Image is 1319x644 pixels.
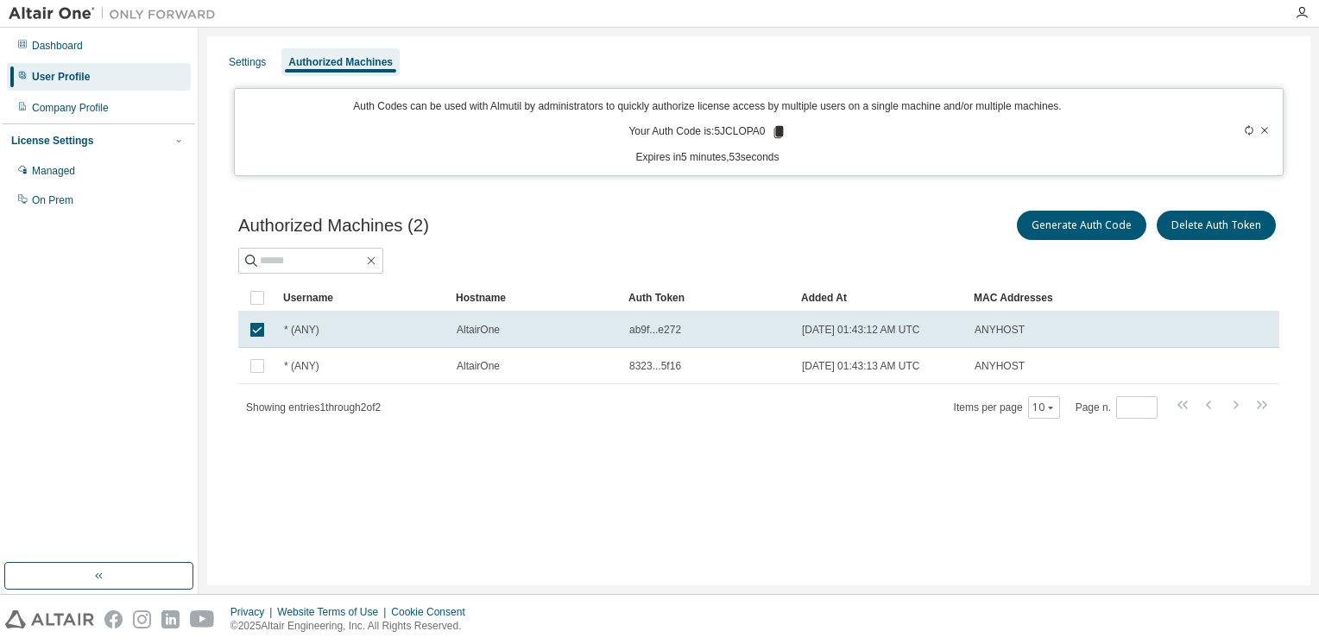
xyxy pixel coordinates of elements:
[802,323,920,337] span: [DATE] 01:43:12 AM UTC
[629,323,681,337] span: ab9f...e272
[288,55,393,69] div: Authorized Machines
[9,5,224,22] img: Altair One
[32,39,83,53] div: Dashboard
[629,359,681,373] span: 8323...5f16
[954,396,1060,419] span: Items per page
[5,610,94,628] img: altair_logo.svg
[230,619,476,634] p: © 2025 Altair Engineering, Inc. All Rights Reserved.
[457,323,500,337] span: AltairOne
[133,610,151,628] img: instagram.svg
[801,284,960,312] div: Added At
[284,359,319,373] span: * (ANY)
[457,359,500,373] span: AltairOne
[161,610,180,628] img: linkedin.svg
[277,605,391,619] div: Website Terms of Use
[11,134,93,148] div: License Settings
[104,610,123,628] img: facebook.svg
[1076,396,1158,419] span: Page n.
[32,101,109,115] div: Company Profile
[190,610,215,628] img: youtube.svg
[230,605,277,619] div: Privacy
[975,323,1025,337] span: ANYHOST
[246,401,381,414] span: Showing entries 1 through 2 of 2
[1017,211,1146,240] button: Generate Auth Code
[628,124,786,140] p: Your Auth Code is: 5JCLOPA0
[1032,401,1056,414] button: 10
[238,216,429,236] span: Authorized Machines (2)
[456,284,615,312] div: Hostname
[229,55,266,69] div: Settings
[32,193,73,207] div: On Prem
[628,284,787,312] div: Auth Token
[975,359,1025,373] span: ANYHOST
[802,359,920,373] span: [DATE] 01:43:13 AM UTC
[391,605,475,619] div: Cookie Consent
[245,99,1170,114] p: Auth Codes can be used with Almutil by administrators to quickly authorize license access by mult...
[32,70,90,84] div: User Profile
[32,164,75,178] div: Managed
[245,150,1170,165] p: Expires in 5 minutes, 53 seconds
[284,323,319,337] span: * (ANY)
[974,284,1098,312] div: MAC Addresses
[283,284,442,312] div: Username
[1157,211,1276,240] button: Delete Auth Token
